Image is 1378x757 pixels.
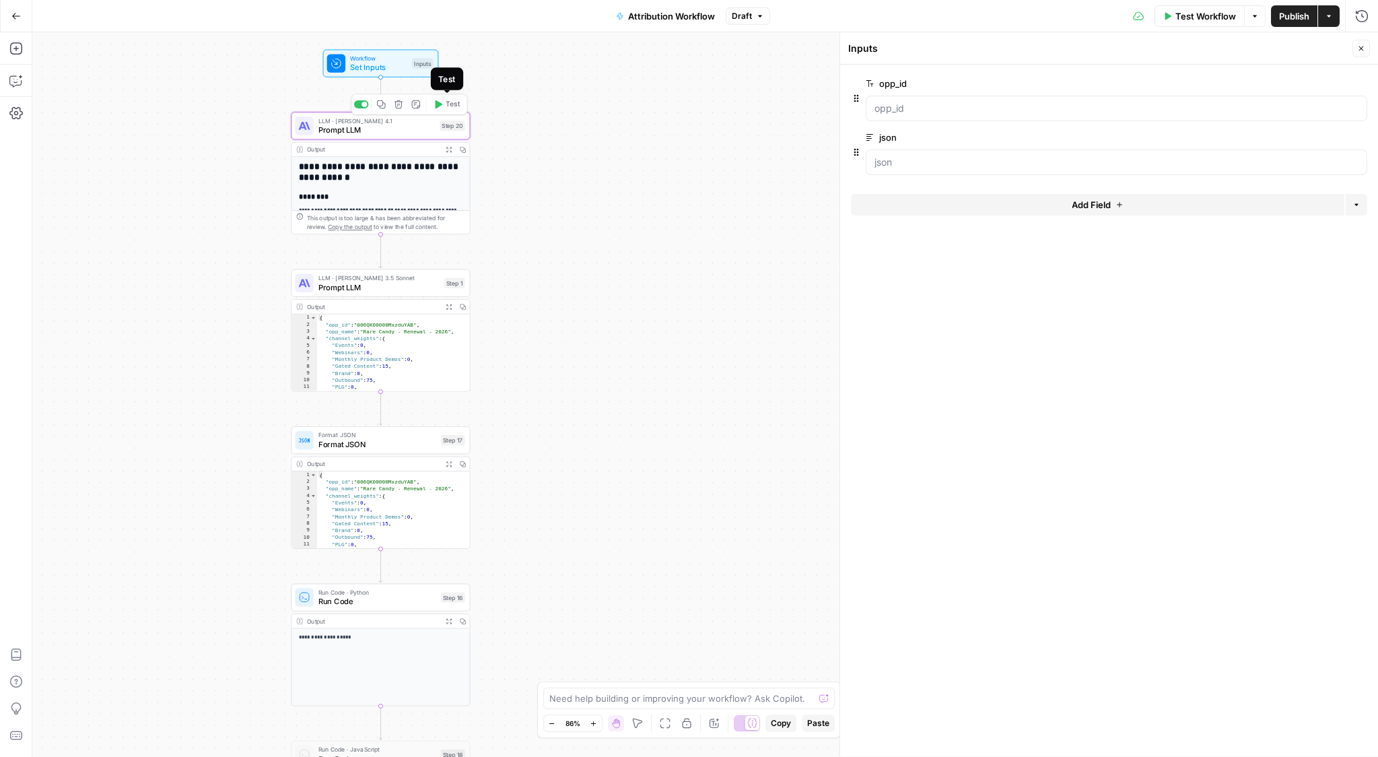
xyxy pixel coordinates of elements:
[732,10,752,22] span: Draft
[291,486,317,492] div: 3
[1175,9,1236,23] span: Test Workflow
[291,541,317,548] div: 11
[628,9,715,23] span: Attribution Workflow
[291,527,317,533] div: 9
[379,706,382,739] g: Edge from step_16 to step_18
[291,370,317,376] div: 9
[291,548,317,554] div: 12
[307,302,439,312] div: Output
[874,102,1358,115] input: opp_id
[307,145,439,154] div: Output
[318,273,440,283] span: LLM · [PERSON_NAME] 3.5 Sonnet
[291,506,317,513] div: 6
[291,426,470,549] div: Format JSONFormat JSONStep 17Output{ "opp_id":"006QK00000MxzduYAB", "opp_name":"Rare Candy - Rene...
[307,616,439,626] div: Output
[310,335,316,341] span: Toggle code folding, rows 4 through 18
[291,499,317,506] div: 5
[1155,5,1244,27] button: Test Workflow
[291,391,317,397] div: 12
[291,384,317,391] div: 11
[608,5,723,27] button: Attribution Workflow
[866,77,1291,90] label: opp_id
[310,471,316,478] span: Toggle code folding, rows 1 through 20
[350,62,407,73] span: Set Inputs
[807,717,829,729] span: Paste
[412,58,434,68] div: Inputs
[291,321,317,328] div: 2
[291,534,317,541] div: 10
[318,282,440,293] span: Prompt LLM
[379,391,382,425] g: Edge from step_1 to step_17
[379,548,382,582] g: Edge from step_17 to step_16
[446,99,460,109] span: Test
[444,278,465,288] div: Step 1
[874,156,1358,169] input: json
[765,715,796,732] button: Copy
[291,315,317,321] div: 1
[318,116,435,125] span: LLM · [PERSON_NAME] 4.1
[429,97,464,112] button: Test
[310,315,316,321] span: Toggle code folding, rows 1 through 20
[291,520,317,527] div: 8
[441,435,465,445] div: Step 17
[848,42,1348,55] div: Inputs
[1072,198,1111,211] span: Add Field
[291,363,317,370] div: 8
[291,328,317,335] div: 3
[307,213,465,231] div: This output is too large & has been abbreviated for review. to view the full content.
[1279,9,1309,23] span: Publish
[291,349,317,356] div: 6
[291,492,317,499] div: 4
[318,745,436,754] span: Run Code · JavaScript
[318,596,436,607] span: Run Code
[441,592,465,602] div: Step 16
[291,356,317,362] div: 7
[291,50,470,77] div: WorkflowSet InputsInputs
[291,335,317,341] div: 4
[291,269,470,392] div: LLM · [PERSON_NAME] 3.5 SonnetPrompt LLMStep 1Output{ "opp_id":"006QK00000MxzduYAB", "opp_name":"...
[350,54,407,63] span: Workflow
[291,342,317,349] div: 5
[802,715,835,732] button: Paste
[726,7,770,25] button: Draft
[771,717,791,729] span: Copy
[565,718,580,729] span: 86%
[318,587,436,597] span: Run Code · Python
[318,430,436,440] span: Format JSON
[318,438,436,450] span: Format JSON
[291,513,317,520] div: 7
[379,234,382,268] g: Edge from step_20 to step_1
[440,121,465,131] div: Step 20
[851,194,1344,216] button: Add Field
[291,471,317,478] div: 1
[291,376,317,383] div: 10
[1271,5,1317,27] button: Publish
[866,131,1291,144] label: json
[307,459,439,469] div: Output
[291,478,317,485] div: 2
[310,492,316,499] span: Toggle code folding, rows 4 through 18
[318,124,435,135] span: Prompt LLM
[328,224,372,230] span: Copy the output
